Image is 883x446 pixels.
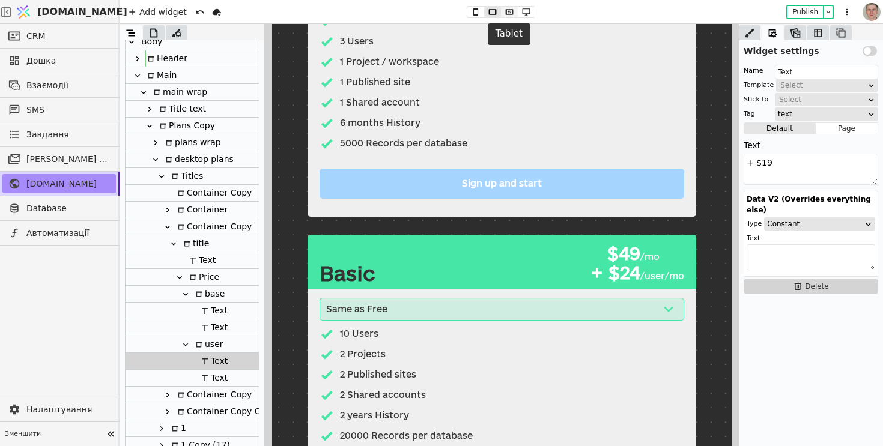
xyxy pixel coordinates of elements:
[126,353,259,370] div: Text
[186,252,216,268] div: Text
[192,336,223,352] div: user
[747,218,762,230] div: Type
[192,286,225,302] div: base
[126,202,259,218] div: Container
[779,94,866,106] div: Select
[68,324,114,337] p: 2 Projects
[744,122,816,134] button: Default
[2,26,116,46] a: CRM
[26,55,110,67] span: Дошка
[174,403,276,420] div: Container Copy Copy
[126,134,259,151] div: plans wrap
[126,185,259,202] div: Container Copy
[126,151,259,168] div: desktop plans
[780,79,866,91] div: Select
[162,151,234,167] div: desktop plans
[747,232,875,244] div: Text
[174,202,228,218] div: Container
[26,104,110,116] span: SMS
[126,420,259,437] div: 1
[2,223,116,243] a: Автоматизації
[126,319,259,336] div: Text
[744,154,878,185] textarea: + $19
[125,5,190,19] div: Add widget
[198,319,228,336] div: Text
[26,30,46,43] span: CRM
[68,344,145,357] p: 2 Published sites
[744,108,755,120] div: Tag
[156,118,215,134] div: Plans Copy
[156,101,206,117] div: Title text
[37,5,127,19] span: [DOMAIN_NAME]
[126,218,259,235] div: Container Copy
[68,303,107,316] div: 10 Users
[315,220,369,239] div: $49
[55,279,116,292] div: Same as Free
[26,202,110,215] span: Database
[126,252,259,269] div: Text
[778,108,867,120] div: text
[2,199,116,218] a: Database
[174,218,252,235] div: Container Copy
[126,168,259,185] div: Titles
[26,403,110,416] span: Налаштування
[186,269,219,285] div: Price
[198,353,228,369] div: Text
[126,67,259,84] div: Main
[168,168,203,184] div: Titles
[126,34,259,50] div: Body
[126,118,259,134] div: Plans Copy
[68,405,201,418] p: 20000 Records per database
[5,429,103,439] span: Зменшити
[2,125,116,144] a: Завдання
[126,84,259,101] div: main wrap
[12,1,120,23] a: [DOMAIN_NAME]
[26,178,110,190] span: [DOMAIN_NAME]
[744,279,878,294] button: Delete
[68,385,138,398] p: 2 years History
[168,420,186,436] div: 1
[272,24,732,446] iframe: To enrich screen reader interactions, please activate Accessibility in Grammarly extension settings
[198,370,228,386] div: Text
[138,34,162,50] div: Body
[2,100,116,119] a: SMS
[744,79,774,91] div: Template
[68,364,154,378] p: 2 Shared accounts
[144,50,187,67] div: Header
[26,153,110,166] span: [PERSON_NAME] розсилки
[126,269,259,286] div: Price
[180,235,209,252] div: title
[2,76,116,95] a: Взаємодії
[126,387,259,403] div: Container Copy
[744,65,763,77] div: Name
[744,137,878,154] div: Text
[150,84,207,100] div: main wrap
[2,174,116,193] a: [DOMAIN_NAME]
[863,3,881,21] img: 1560949290925-CROPPED-IMG_0201-2-.jpg
[126,101,259,118] div: Title text
[369,246,413,259] div: /user/mo
[26,227,110,240] span: Автоматизації
[198,303,228,319] div: Text
[126,50,259,67] div: Header
[787,6,823,18] button: Publish
[162,134,221,151] div: plans wrap
[126,303,259,319] div: Text
[739,40,883,58] div: Widget settings
[126,235,259,252] div: title
[2,51,116,70] a: Дошка
[767,218,864,230] div: Constant
[126,336,259,353] div: user
[126,370,259,387] div: Text
[126,403,259,420] div: Container Copy Copy
[2,400,116,419] a: Налаштування
[369,226,388,240] div: /mo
